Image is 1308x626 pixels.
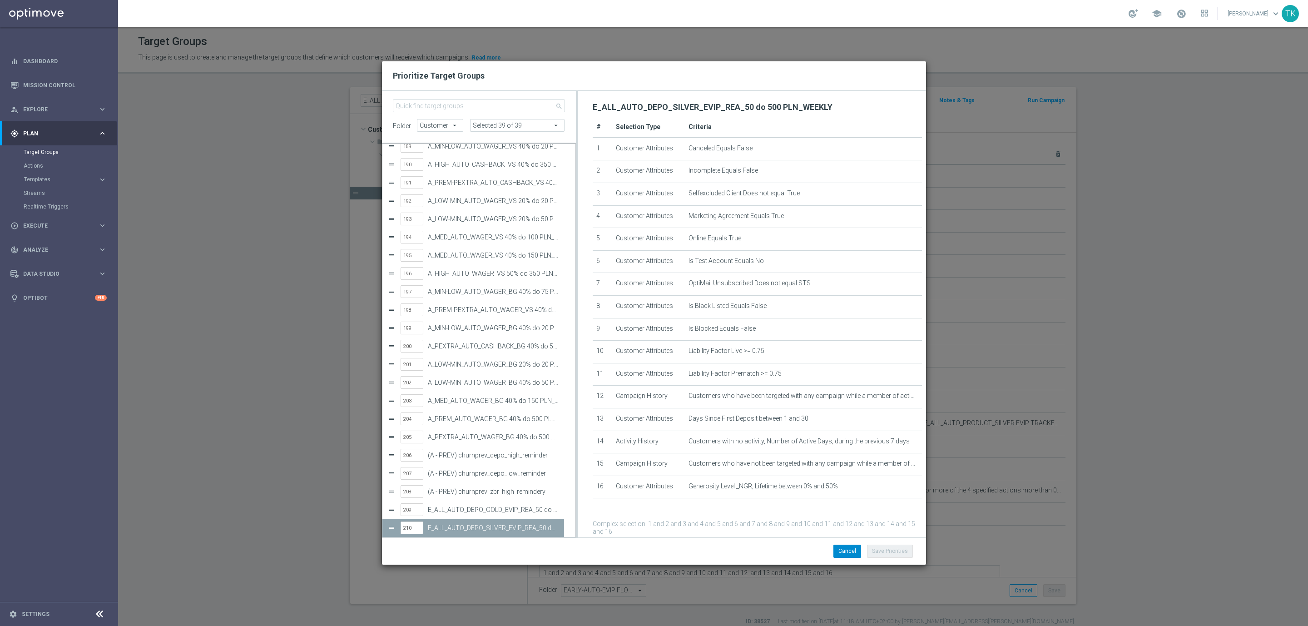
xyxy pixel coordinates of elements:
[612,273,685,296] td: Customer Attributes
[612,431,685,453] td: Activity History
[612,138,685,160] td: Customer Attributes
[593,138,613,160] td: 1
[689,123,712,130] span: Criteria
[593,476,613,498] td: 16
[689,167,758,174] span: Incomplete Equals False
[428,343,559,350] label: A_PEXTRA_AUTO_CASHBACK_BG 40% do 500 PLN_14d
[393,70,915,81] h2: Prioritize Target Groups
[382,373,564,392] div: Press SPACE to select this row.
[428,361,559,368] label: A_LOW-MIN_AUTO_WAGER_BG 20% do 20 PLN_14d
[382,410,564,428] div: Press SPACE to select this row.
[382,301,564,319] div: Press SPACE to select this row.
[833,545,861,557] button: Cancel
[382,283,564,301] div: Press SPACE to select this row.
[689,212,784,220] span: Marketing Agreement Equals True
[428,252,559,259] label: A_MED_AUTO_WAGER_VS 40% do 150 PLN_14d
[428,288,559,296] label: A_MIN-LOW_AUTO_WAGER_BG 40% do 75 PLN_14d
[382,519,564,537] div: Press SPACE to deselect this row.
[689,325,756,333] span: Is Blocked Equals False
[689,144,753,152] span: Canceled Equals False
[689,460,918,467] span: Customers who have not been targeted with any campaign while a member of one or more of the 4 spe...
[428,179,559,187] label: A_PREM-PEXTRA_AUTO_CASHBACK_VS 40% do 500 PLN_14d
[593,520,647,527] span: Complex selection:
[593,386,613,408] td: 12
[612,295,685,318] td: Customer Attributes
[382,464,564,482] div: Press SPACE to select this row.
[867,545,913,557] button: Save Priorities
[382,174,564,192] div: Press SPACE to select this row.
[612,205,685,228] td: Customer Attributes
[612,160,685,183] td: Customer Attributes
[612,318,685,341] td: Customer Attributes
[382,210,564,228] div: Press SPACE to select this row.
[428,433,559,441] label: A_PEXTRA_AUTO_WAGER_BG 40% do 500 PLN_14d
[382,192,564,210] div: Press SPACE to select this row.
[428,470,559,477] label: (A - PREV) churnprev_depo_low_reminder
[393,119,410,130] label: folder
[689,257,764,265] span: Is Test Account Equals No
[555,103,563,110] span: search
[689,392,918,400] span: Customers who have been targeted with any campaign while a member of action "E_ALL_AUTO_PRODUCT_S...
[593,408,613,431] td: 13
[593,431,613,453] td: 14
[593,160,613,183] td: 2
[593,117,613,138] th: #
[428,415,559,423] label: A_PREM_AUTO_WAGER_BG 40% do 500 PLN_14d
[393,99,565,112] input: Quick find target groups
[428,143,559,150] label: A_MIN-LOW_AUTO_WAGER_VS 40% do 20 PLN_14d
[382,392,564,410] div: Press SPACE to select this row.
[428,215,559,223] label: A_LOW-MIN_AUTO_WAGER_VS 20% do 50 PLN_14d
[612,408,685,431] td: Customer Attributes
[689,279,811,287] span: OptiMail Unsubscribed Does not equal STS
[612,363,685,386] td: Customer Attributes
[612,117,685,138] th: Selection Type
[382,501,564,519] div: Press SPACE to select this row.
[612,183,685,206] td: Customer Attributes
[382,155,564,174] div: Press SPACE to select this row.
[593,183,613,206] td: 3
[593,453,613,476] td: 15
[382,355,564,373] div: Press SPACE to select this row.
[612,341,685,363] td: Customer Attributes
[612,250,685,273] td: Customer Attributes
[689,370,782,378] span: Liability Factor Prematch >= 0.75
[689,347,764,355] span: Liability Factor Live >= 0.75
[593,520,915,535] span: 1 and 2 and 3 and 4 and 5 and 6 and 7 and 8 and 9 and 10 and 11 and 12 and 13 and 14 and 15 and 16
[689,302,767,310] span: Is Black Listed Equals False
[428,379,559,387] label: A_LOW-MIN_AUTO_WAGER_BG 40% do 50 PLN_14d
[382,428,564,446] div: Press SPACE to select this row.
[689,482,838,490] span: Generosity Level _NGR, Lifetime between 0% and 50%
[428,397,559,405] label: A_MED_AUTO_WAGER_BG 40% do 150 PLN_14d
[593,341,613,363] td: 10
[689,415,808,422] span: Days Since First Deposit between 1 and 30
[382,319,564,337] div: Press SPACE to select this row.
[612,476,685,498] td: Customer Attributes
[428,324,559,332] label: A_MIN-LOW_AUTO_WAGER_BG 40% do 20 PLN_14d
[428,506,559,514] label: E_ALL_AUTO_DEPO_GOLD_EVIP_REA_50 do 1000 PLN_WEEKLY
[689,189,800,197] span: Selfexcluded Client Does not equal True
[689,234,741,242] span: Online Equals True
[593,250,613,273] td: 6
[382,264,564,283] div: Press SPACE to select this row.
[593,228,613,251] td: 5
[428,270,559,278] label: A_HIGH_AUTO_WAGER_VS 50% do 350 PLN_14d
[593,363,613,386] td: 11
[382,228,564,246] div: Press SPACE to select this row.
[382,137,564,155] div: Press SPACE to select this row.
[612,453,685,476] td: Campaign History
[471,119,564,131] span: !A_AUTOMATION !Early/Rea_automaty !PPZ !VIP And&#x17C;elika B. and 34 more
[428,161,559,169] label: A_HIGH_AUTO_CASHBACK_VS 40% do 350 PLN_14d
[428,197,559,205] label: A_LOW-MIN_AUTO_WAGER_VS 20% do 20 PLN_14d
[593,102,832,113] h2: E_ALL_AUTO_DEPO_SILVER_EVIP_REA_50 do 500 PLN_WEEKLY
[593,318,613,341] td: 9
[428,234,559,241] label: A_MED_AUTO_WAGER_VS 40% do 100 PLN_14d
[689,437,910,445] span: Customers with no activity, Number of Active Days, during the previous 7 days
[612,228,685,251] td: Customer Attributes
[593,273,613,296] td: 7
[428,306,559,314] label: A_PREM-PEXTRA_AUTO_WAGER_VS 40% do 500 PLN_14d
[382,246,564,264] div: Press SPACE to select this row.
[382,446,564,464] div: Press SPACE to select this row.
[593,295,613,318] td: 8
[428,452,559,459] label: (A - PREV) churnprev_depo_high_reminder
[382,482,564,501] div: Press SPACE to select this row.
